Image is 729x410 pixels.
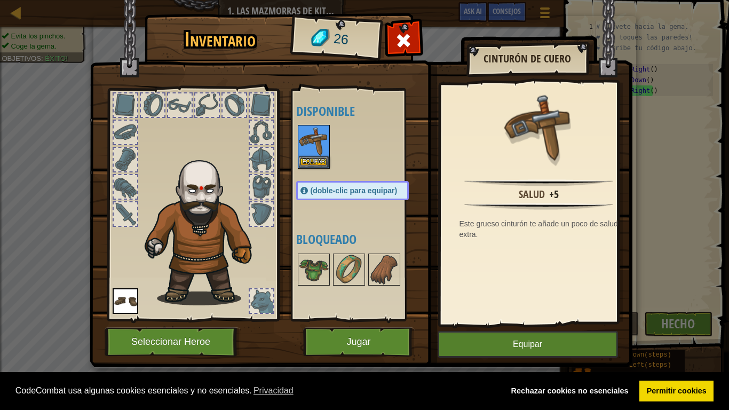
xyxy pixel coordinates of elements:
[639,381,714,402] a: allow cookies
[459,218,624,240] div: Este grueso cinturón te añade un poco de salud extra.
[549,187,559,202] div: +5
[332,29,349,50] span: 26
[296,232,430,246] h4: Bloqueado
[296,104,430,118] h4: Disponible
[299,156,329,168] button: Equipar
[438,331,618,358] button: Equipar
[299,126,329,156] img: portrait.png
[113,288,138,314] img: portrait.png
[15,383,495,399] span: CodeCombat usa algunas cookies esenciales y no esenciales.
[334,255,364,285] img: portrait.png
[477,53,577,65] h2: Cinturón de Cuero
[464,203,613,210] img: hr.png
[464,179,613,186] img: hr.png
[139,150,270,305] img: goliath_hair.png
[369,255,399,285] img: portrait.png
[105,327,240,357] button: Seleccionar Heroe
[311,186,398,195] span: (doble-clic para equipar)
[152,28,288,51] h1: Inventario
[519,187,545,202] div: Salud
[303,327,415,357] button: Jugar
[504,381,636,402] a: deny cookies
[504,92,574,161] img: portrait.png
[299,255,329,285] img: portrait.png
[252,383,295,399] a: learn more about cookies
